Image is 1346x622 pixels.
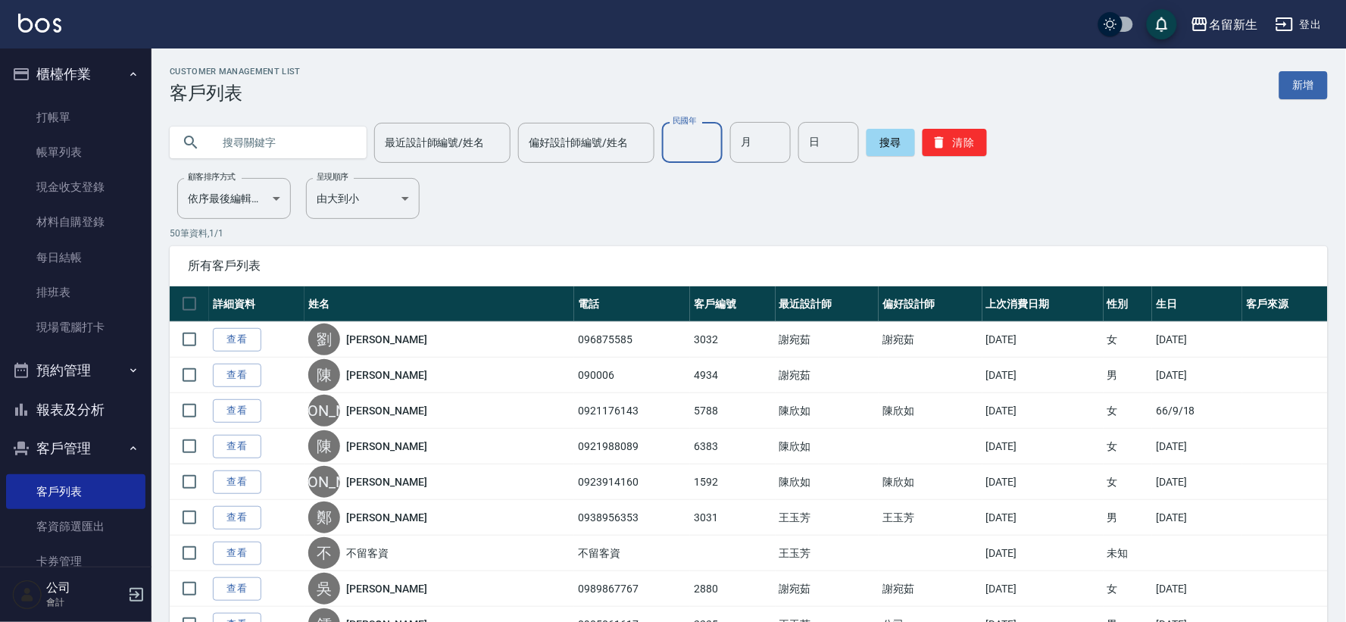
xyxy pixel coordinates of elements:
p: 會計 [46,595,123,609]
td: 陳欣如 [879,393,982,429]
td: [DATE] [1152,500,1242,536]
a: 客資篩選匯出 [6,509,145,544]
div: [PERSON_NAME] [308,466,340,498]
a: 每日結帳 [6,240,145,275]
th: 客戶來源 [1242,286,1328,322]
td: 096875585 [574,322,690,358]
td: 女 [1104,393,1153,429]
td: 女 [1104,571,1153,607]
td: 0938956353 [574,500,690,536]
a: [PERSON_NAME] [346,332,426,347]
span: 所有客戶列表 [188,258,1310,273]
td: [DATE] [982,429,1104,464]
a: [PERSON_NAME] [346,403,426,418]
td: [DATE] [982,358,1104,393]
th: 電話 [574,286,690,322]
label: 呈現順序 [317,171,348,183]
a: 查看 [213,506,261,530]
td: 王玉芳 [879,500,982,536]
td: [DATE] [1152,429,1242,464]
td: 0989867767 [574,571,690,607]
div: 吳 [308,573,340,605]
a: [PERSON_NAME] [346,439,426,454]
div: 陳 [308,359,340,391]
button: 客戶管理 [6,429,145,468]
button: 搜尋 [867,129,915,156]
div: 由大到小 [306,178,420,219]
td: 未知 [1104,536,1153,571]
th: 生日 [1152,286,1242,322]
td: 陳欣如 [776,464,879,500]
th: 最近設計師 [776,286,879,322]
h5: 公司 [46,580,123,595]
a: [PERSON_NAME] [346,581,426,596]
th: 客戶編號 [690,286,775,322]
td: [DATE] [982,393,1104,429]
td: 不留客資 [574,536,690,571]
button: 清除 [923,129,987,156]
img: Person [12,580,42,610]
td: 1592 [690,464,775,500]
td: 女 [1104,429,1153,464]
td: 女 [1104,464,1153,500]
td: 男 [1104,500,1153,536]
td: 3031 [690,500,775,536]
td: 0923914160 [574,464,690,500]
button: 登出 [1269,11,1328,39]
div: 劉 [308,324,340,355]
a: 查看 [213,399,261,423]
td: [DATE] [982,571,1104,607]
td: 0921988089 [574,429,690,464]
button: 名留新生 [1185,9,1263,40]
td: [DATE] [1152,358,1242,393]
a: 卡券管理 [6,544,145,579]
th: 偏好設計師 [879,286,982,322]
td: 090006 [574,358,690,393]
td: 男 [1104,358,1153,393]
td: [DATE] [982,464,1104,500]
td: [DATE] [1152,322,1242,358]
td: 謝宛茹 [776,358,879,393]
td: 6383 [690,429,775,464]
td: 66/9/18 [1152,393,1242,429]
button: save [1147,9,1177,39]
a: 查看 [213,577,261,601]
td: 謝宛茹 [776,571,879,607]
td: 王玉芳 [776,536,879,571]
td: 2880 [690,571,775,607]
td: [DATE] [1152,464,1242,500]
td: [DATE] [982,322,1104,358]
label: 民國年 [673,115,696,127]
a: 材料自購登錄 [6,205,145,239]
td: 謝宛茹 [776,322,879,358]
a: 新增 [1279,71,1328,99]
td: 陳欣如 [776,393,879,429]
div: [PERSON_NAME] [308,395,340,427]
td: 女 [1104,322,1153,358]
td: 陳欣如 [879,464,982,500]
th: 詳細資料 [209,286,304,322]
a: 打帳單 [6,100,145,135]
input: 搜尋關鍵字 [212,122,354,163]
td: 0921176143 [574,393,690,429]
a: 排班表 [6,275,145,310]
td: 王玉芳 [776,500,879,536]
td: 陳欣如 [776,429,879,464]
a: 客戶列表 [6,474,145,509]
img: Logo [18,14,61,33]
a: 不留客資 [346,545,389,561]
p: 50 筆資料, 1 / 1 [170,227,1328,240]
div: 不 [308,537,340,569]
td: 謝宛茹 [879,322,982,358]
button: 預約管理 [6,351,145,390]
th: 上次消費日期 [982,286,1104,322]
h3: 客戶列表 [170,83,301,104]
button: 櫃檯作業 [6,55,145,94]
td: 3032 [690,322,775,358]
a: 查看 [213,435,261,458]
a: 查看 [213,328,261,352]
div: 名留新生 [1209,15,1257,34]
a: 查看 [213,542,261,565]
a: 帳單列表 [6,135,145,170]
h2: Customer Management List [170,67,301,77]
